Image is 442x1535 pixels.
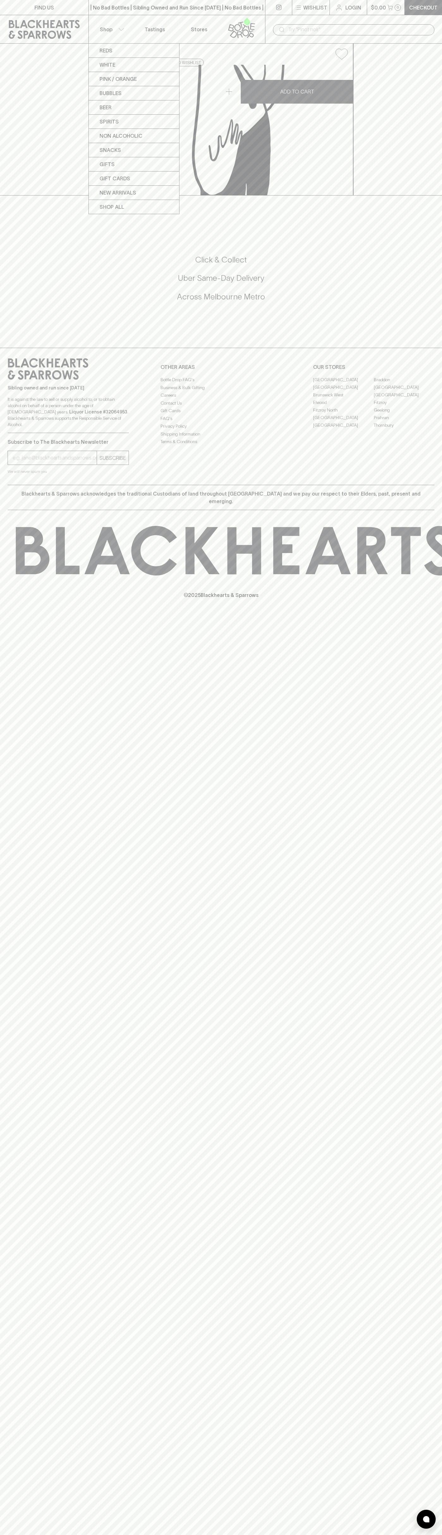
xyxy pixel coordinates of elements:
[89,44,179,58] a: Reds
[100,104,112,111] p: Beer
[89,200,179,214] a: SHOP ALL
[100,160,115,168] p: Gifts
[100,132,142,140] p: Non Alcoholic
[89,186,179,200] a: New Arrivals
[89,72,179,86] a: Pink / Orange
[89,157,179,172] a: Gifts
[100,189,136,196] p: New Arrivals
[100,175,130,182] p: Gift Cards
[100,118,119,125] p: Spirits
[89,129,179,143] a: Non Alcoholic
[100,203,124,211] p: SHOP ALL
[100,47,112,54] p: Reds
[89,115,179,129] a: Spirits
[423,1516,429,1522] img: bubble-icon
[89,172,179,186] a: Gift Cards
[100,75,137,83] p: Pink / Orange
[100,89,122,97] p: Bubbles
[89,58,179,72] a: White
[100,61,115,69] p: White
[89,143,179,157] a: Snacks
[100,146,121,154] p: Snacks
[89,86,179,100] a: Bubbles
[89,100,179,115] a: Beer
